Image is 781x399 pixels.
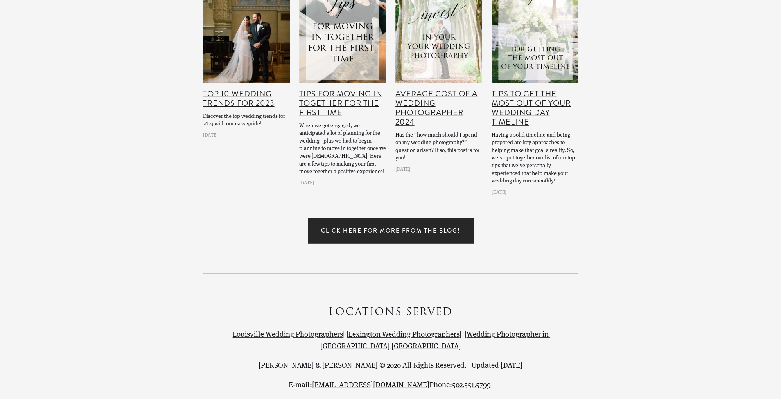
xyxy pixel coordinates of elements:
[492,131,578,184] p: Having a solid timeline and being prepared are key approaches to helping make that goal a reality...
[492,88,571,128] a: Tips to Get the Most Out of Your Wedding Day Timeline
[492,188,506,195] time: [DATE]
[299,88,382,118] a: Tips for Moving In Together for the First Time
[233,329,343,339] a: Louisville Wedding Photographers
[348,329,460,339] a: Lexington Wedding Photographers
[395,131,482,161] p: Has the “how much should I spend on my wedding photography?” question arisen? If so, this post is...
[312,379,429,389] a: [EMAIL_ADDRESS][DOMAIN_NAME]
[299,121,386,175] p: When we got engaged, we anticipated a lot of planning for the wedding—plus we had to begin planni...
[203,304,578,321] h3: Locations Served
[299,179,314,186] time: [DATE]
[395,165,410,172] time: [DATE]
[308,218,473,243] a: Click Here for More From The Blog!
[203,328,578,352] p: | | | |
[203,131,218,138] time: [DATE]
[203,88,275,109] a: Top 10 Wedding Trends for 2023
[395,88,478,128] a: Average Cost of a Wedding Photographer 2024
[320,329,550,350] a: Wedding Photographer in [GEOGRAPHIC_DATA] [GEOGRAPHIC_DATA]
[203,112,290,127] p: Discover the top wedding trends for 2023 with our easy guide!
[452,379,491,389] a: 502.551.5799
[203,379,578,390] p: E-mail: Phone:
[203,359,578,371] p: [PERSON_NAME] & [PERSON_NAME] © 2020 All Rights Reserved. | Updated [DATE]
